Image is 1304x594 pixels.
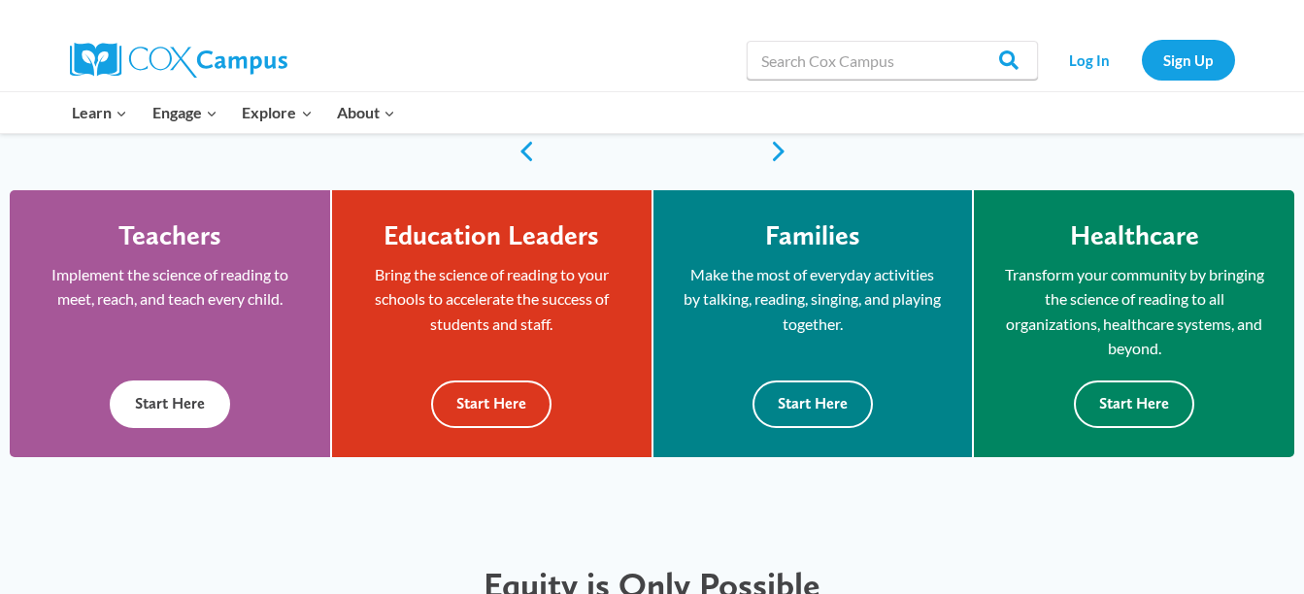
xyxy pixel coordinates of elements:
[683,262,944,337] p: Make the most of everyday activities by talking, reading, singing, and playing together.
[1074,380,1194,428] button: Start Here
[1142,40,1235,80] a: Sign Up
[60,92,141,133] button: Child menu of Learn
[39,262,301,312] p: Implement the science of reading to meet, reach, and teach every child.
[769,140,798,163] a: next
[653,190,973,457] a: Families Make the most of everyday activities by talking, reading, singing, and playing together....
[1070,219,1199,252] h4: Healthcare
[752,380,873,428] button: Start Here
[507,140,536,163] a: previous
[324,92,408,133] button: Child menu of About
[431,380,552,428] button: Start Here
[332,190,652,457] a: Education Leaders Bring the science of reading to your schools to accelerate the success of stude...
[1003,262,1265,361] p: Transform your community by bringing the science of reading to all organizations, healthcare syst...
[507,132,798,171] div: content slider buttons
[765,219,860,252] h4: Families
[361,262,622,337] p: Bring the science of reading to your schools to accelerate the success of students and staff.
[10,190,330,457] a: Teachers Implement the science of reading to meet, reach, and teach every child. Start Here
[1048,40,1235,80] nav: Secondary Navigation
[60,92,408,133] nav: Primary Navigation
[1048,40,1132,80] a: Log In
[118,219,221,252] h4: Teachers
[140,92,230,133] button: Child menu of Engage
[70,43,287,78] img: Cox Campus
[384,219,599,252] h4: Education Leaders
[230,92,325,133] button: Child menu of Explore
[110,380,230,428] button: Start Here
[974,190,1294,457] a: Healthcare Transform your community by bringing the science of reading to all organizations, heal...
[747,41,1038,80] input: Search Cox Campus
